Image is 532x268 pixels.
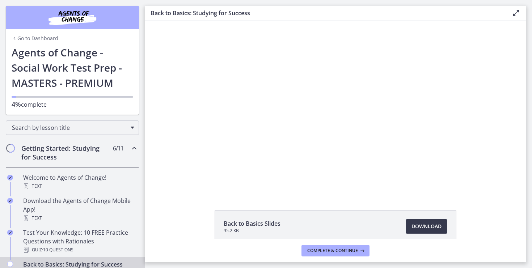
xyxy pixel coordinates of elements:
[145,21,526,193] iframe: Video Lesson
[224,228,280,234] span: 95.2 KB
[23,173,136,191] div: Welcome to Agents of Change!
[113,144,123,153] span: 6 / 11
[23,214,136,222] div: Text
[23,228,136,254] div: Test Your Knowledge: 10 FREE Practice Questions with Rationales
[12,100,133,109] p: complete
[12,124,127,132] span: Search by lesson title
[23,182,136,191] div: Text
[12,45,133,90] h1: Agents of Change - Social Work Test Prep - MASTERS - PREMIUM
[12,100,21,109] span: 4%
[7,198,13,204] i: Completed
[224,219,280,228] span: Back to Basics Slides
[23,246,136,254] div: Quiz
[406,219,447,234] a: Download
[151,9,500,17] h3: Back to Basics: Studying for Success
[7,175,13,180] i: Completed
[21,144,110,161] h2: Getting Started: Studying for Success
[301,245,370,256] button: Complete & continue
[12,35,58,42] a: Go to Dashboard
[29,9,116,26] img: Agents of Change
[7,230,13,235] i: Completed
[411,222,442,231] span: Download
[42,246,73,254] span: · 10 Questions
[23,196,136,222] div: Download the Agents of Change Mobile App!
[6,120,139,135] div: Search by lesson title
[307,248,358,254] span: Complete & continue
